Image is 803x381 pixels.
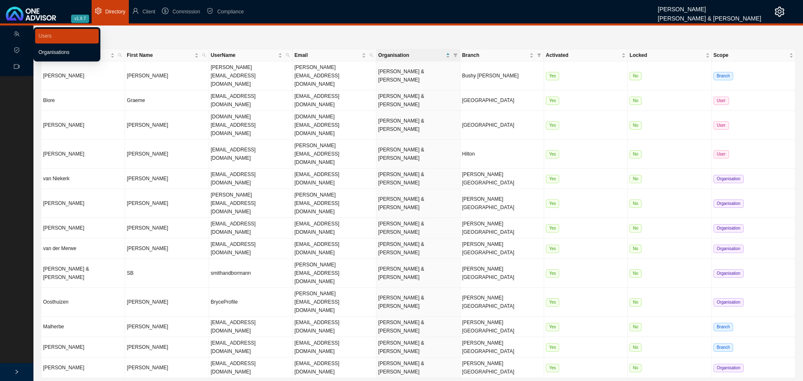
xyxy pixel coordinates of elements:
[14,44,20,59] span: safety-certificate
[41,238,125,259] td: van der Merwe
[209,288,293,317] td: BryceProfile
[293,169,376,189] td: [EMAIL_ADDRESS][DOMAIN_NAME]
[41,358,125,378] td: [PERSON_NAME]
[535,49,543,61] span: filter
[125,49,209,61] th: First Name
[376,111,460,140] td: [PERSON_NAME] & [PERSON_NAME]
[376,259,460,288] td: [PERSON_NAME] & [PERSON_NAME]
[546,364,559,372] span: Yes
[41,259,125,288] td: [PERSON_NAME] & [PERSON_NAME]
[71,15,89,23] span: v1.9.7
[376,337,460,358] td: [PERSON_NAME] & [PERSON_NAME]
[284,49,292,61] span: search
[211,51,276,59] span: UserName
[202,53,206,57] span: search
[209,169,293,189] td: [EMAIL_ADDRESS][DOMAIN_NAME]
[376,358,460,378] td: [PERSON_NAME] & [PERSON_NAME]
[629,97,642,105] span: No
[209,317,293,337] td: [EMAIL_ADDRESS][DOMAIN_NAME]
[293,337,376,358] td: [EMAIL_ADDRESS][DOMAIN_NAME]
[713,72,734,80] span: Branch
[460,189,544,218] td: [PERSON_NAME][GEOGRAPHIC_DATA]
[41,140,125,169] td: [PERSON_NAME]
[713,121,729,130] span: User
[41,90,125,111] td: Blore
[460,90,544,111] td: [GEOGRAPHIC_DATA]
[713,175,744,183] span: Organisation
[293,140,376,169] td: [PERSON_NAME][EMAIL_ADDRESS][DOMAIN_NAME]
[460,337,544,358] td: [PERSON_NAME][GEOGRAPHIC_DATA]
[629,72,642,80] span: No
[293,111,376,140] td: [DOMAIN_NAME][EMAIL_ADDRESS][DOMAIN_NAME]
[38,33,51,39] a: Users
[376,317,460,337] td: [PERSON_NAME] & [PERSON_NAME]
[378,51,444,59] span: Organisation
[629,121,642,130] span: No
[14,28,20,42] span: team
[209,259,293,288] td: smithandbormann
[105,9,125,15] span: Directory
[41,61,125,90] td: [PERSON_NAME]
[369,53,373,57] span: search
[200,49,208,61] span: search
[629,364,642,372] span: No
[125,218,209,238] td: [PERSON_NAME]
[125,189,209,218] td: [PERSON_NAME]
[546,72,559,80] span: Yes
[376,288,460,317] td: [PERSON_NAME] & [PERSON_NAME]
[460,49,544,61] th: Branch
[713,150,729,159] span: User
[116,49,124,61] span: search
[293,90,376,111] td: [EMAIL_ADDRESS][DOMAIN_NAME]
[460,169,544,189] td: [PERSON_NAME][GEOGRAPHIC_DATA]
[629,323,642,331] span: No
[629,245,642,253] span: No
[209,358,293,378] td: [EMAIL_ADDRESS][DOMAIN_NAME]
[629,51,703,59] span: Locked
[209,140,293,169] td: [EMAIL_ADDRESS][DOMAIN_NAME]
[546,97,559,105] span: Yes
[713,323,734,331] span: Branch
[207,8,213,14] span: safety
[14,369,19,374] span: right
[546,343,559,352] span: Yes
[127,51,192,59] span: First Name
[460,259,544,288] td: [PERSON_NAME][GEOGRAPHIC_DATA]
[713,269,744,278] span: Organisation
[125,358,209,378] td: [PERSON_NAME]
[209,111,293,140] td: [DOMAIN_NAME][EMAIL_ADDRESS][DOMAIN_NAME]
[546,298,559,307] span: Yes
[629,150,642,159] span: No
[713,343,734,352] span: Branch
[546,245,559,253] span: Yes
[376,90,460,111] td: [PERSON_NAME] & [PERSON_NAME]
[41,189,125,218] td: [PERSON_NAME]
[209,337,293,358] td: [EMAIL_ADDRESS][DOMAIN_NAME]
[713,224,744,233] span: Organisation
[41,317,125,337] td: Malherbe
[460,218,544,238] td: [PERSON_NAME][GEOGRAPHIC_DATA]
[293,288,376,317] td: [PERSON_NAME][EMAIL_ADDRESS][DOMAIN_NAME]
[460,61,544,90] td: Bushy [PERSON_NAME]
[628,49,711,61] th: Locked
[460,317,544,337] td: [PERSON_NAME][GEOGRAPHIC_DATA]
[376,169,460,189] td: [PERSON_NAME] & [PERSON_NAME]
[209,218,293,238] td: [EMAIL_ADDRESS][DOMAIN_NAME]
[713,199,744,208] span: Organisation
[546,51,620,59] span: Activated
[132,8,139,14] span: user
[118,53,122,57] span: search
[460,111,544,140] td: [GEOGRAPHIC_DATA]
[713,245,744,253] span: Organisation
[286,53,290,57] span: search
[209,61,293,90] td: [PERSON_NAME][EMAIL_ADDRESS][DOMAIN_NAME]
[125,337,209,358] td: [PERSON_NAME]
[629,175,642,183] span: No
[658,2,761,11] div: [PERSON_NAME]
[452,49,459,61] span: filter
[293,238,376,259] td: [EMAIL_ADDRESS][DOMAIN_NAME]
[462,51,528,59] span: Branch
[217,9,243,15] span: Compliance
[38,49,69,55] a: Organisations
[125,288,209,317] td: [PERSON_NAME]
